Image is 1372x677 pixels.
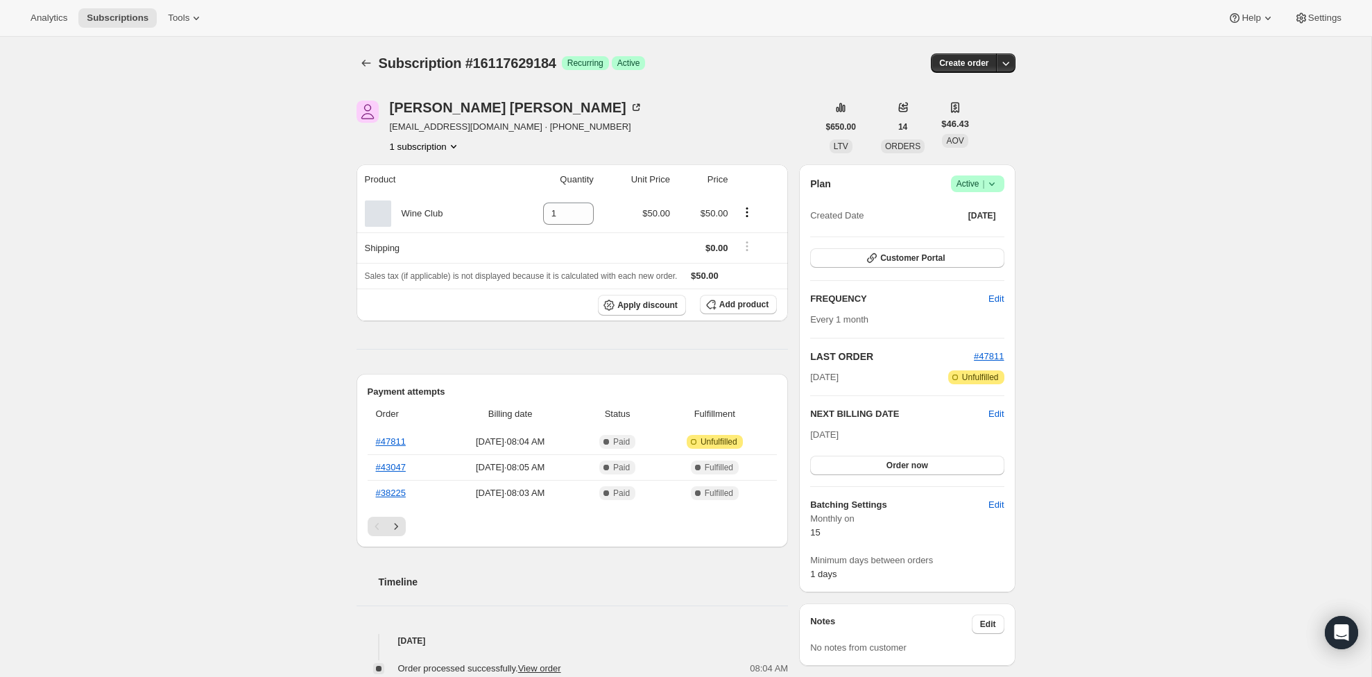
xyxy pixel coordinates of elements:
[957,177,999,191] span: Active
[810,569,837,579] span: 1 days
[160,8,212,28] button: Tools
[391,207,443,221] div: Wine Club
[946,136,963,146] span: AOV
[736,205,758,220] button: Product actions
[810,512,1004,526] span: Monthly on
[750,662,788,676] span: 08:04 AM
[390,139,461,153] button: Product actions
[87,12,148,24] span: Subscriptions
[447,486,574,500] span: [DATE] · 08:03 AM
[980,494,1012,516] button: Edit
[810,292,988,306] h2: FREQUENCY
[834,142,848,151] span: LTV
[447,407,574,421] span: Billing date
[357,101,379,123] span: Peter Picado-Curtis
[810,209,864,223] span: Created Date
[1286,8,1350,28] button: Settings
[701,208,728,218] span: $50.00
[972,615,1004,634] button: Edit
[22,8,76,28] button: Analytics
[700,295,777,314] button: Add product
[939,58,988,69] span: Create order
[810,554,1004,567] span: Minimum days between orders
[357,634,789,648] h4: [DATE]
[974,351,1004,361] a: #47811
[613,436,630,447] span: Paid
[376,436,406,447] a: #47811
[810,314,868,325] span: Every 1 month
[390,101,643,114] div: [PERSON_NAME] [PERSON_NAME]
[691,271,719,281] span: $50.00
[31,12,67,24] span: Analytics
[1325,616,1358,649] div: Open Intercom Messenger
[810,498,988,512] h6: Batching Settings
[583,407,653,421] span: Status
[518,663,561,674] a: View order
[1308,12,1341,24] span: Settings
[376,488,406,498] a: #38225
[379,575,789,589] h2: Timeline
[810,370,839,384] span: [DATE]
[968,210,996,221] span: [DATE]
[810,248,1004,268] button: Customer Portal
[447,461,574,474] span: [DATE] · 08:05 AM
[376,462,406,472] a: #43047
[962,372,999,383] span: Unfulfilled
[705,462,733,473] span: Fulfilled
[390,120,643,134] span: [EMAIL_ADDRESS][DOMAIN_NAME] · [PHONE_NUMBER]
[810,615,972,634] h3: Notes
[617,58,640,69] span: Active
[736,239,758,254] button: Shipping actions
[447,435,574,449] span: [DATE] · 08:04 AM
[988,498,1004,512] span: Edit
[613,462,630,473] span: Paid
[810,177,831,191] h2: Plan
[357,53,376,73] button: Subscriptions
[368,399,443,429] th: Order
[705,243,728,253] span: $0.00
[503,164,598,195] th: Quantity
[398,663,561,674] span: Order processed successfully.
[357,232,503,263] th: Shipping
[701,436,737,447] span: Unfulfilled
[567,58,603,69] span: Recurring
[810,429,839,440] span: [DATE]
[880,252,945,264] span: Customer Portal
[598,164,674,195] th: Unit Price
[719,299,769,310] span: Add product
[982,178,984,189] span: |
[818,117,864,137] button: $650.00
[980,288,1012,310] button: Edit
[386,517,406,536] button: Next
[826,121,856,132] span: $650.00
[674,164,732,195] th: Price
[885,142,920,151] span: ORDERS
[898,121,907,132] span: 14
[368,385,778,399] h2: Payment attempts
[988,407,1004,421] button: Edit
[357,164,503,195] th: Product
[980,619,996,630] span: Edit
[890,117,916,137] button: 14
[617,300,678,311] span: Apply discount
[168,12,189,24] span: Tools
[613,488,630,499] span: Paid
[886,460,928,471] span: Order now
[660,407,769,421] span: Fulfillment
[1219,8,1283,28] button: Help
[810,642,907,653] span: No notes from customer
[642,208,670,218] span: $50.00
[810,527,820,538] span: 15
[810,456,1004,475] button: Order now
[705,488,733,499] span: Fulfilled
[960,206,1004,225] button: [DATE]
[78,8,157,28] button: Subscriptions
[810,350,974,363] h2: LAST ORDER
[931,53,997,73] button: Create order
[368,517,778,536] nav: Pagination
[598,295,686,316] button: Apply discount
[974,350,1004,363] button: #47811
[988,292,1004,306] span: Edit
